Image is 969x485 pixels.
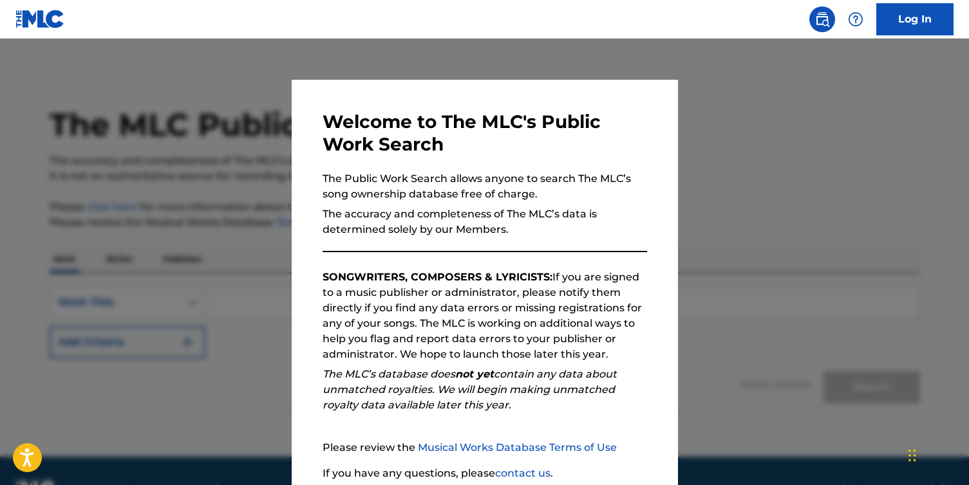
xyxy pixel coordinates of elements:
a: Musical Works Database Terms of Use [418,441,617,453]
a: Log In [876,3,954,35]
p: If you are signed to a music publisher or administrator, please notify them directly if you find ... [323,270,647,362]
em: The MLC’s database does contain any data about unmatched royalties. We will begin making unmatche... [323,368,617,411]
p: The accuracy and completeness of The MLC’s data is determined solely by our Members. [323,206,647,237]
strong: not yet [455,368,494,380]
strong: SONGWRITERS, COMPOSERS & LYRICISTS: [323,271,552,283]
a: contact us [495,467,550,479]
img: MLC Logo [15,10,65,28]
div: Drag [908,436,916,475]
img: help [848,12,863,27]
img: search [814,12,830,27]
div: Help [843,6,869,32]
p: If you have any questions, please . [323,466,647,481]
p: Please review the [323,440,647,455]
iframe: Chat Widget [905,423,969,485]
p: The Public Work Search allows anyone to search The MLC’s song ownership database free of charge. [323,171,647,202]
a: Public Search [809,6,835,32]
h3: Welcome to The MLC's Public Work Search [323,111,647,156]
